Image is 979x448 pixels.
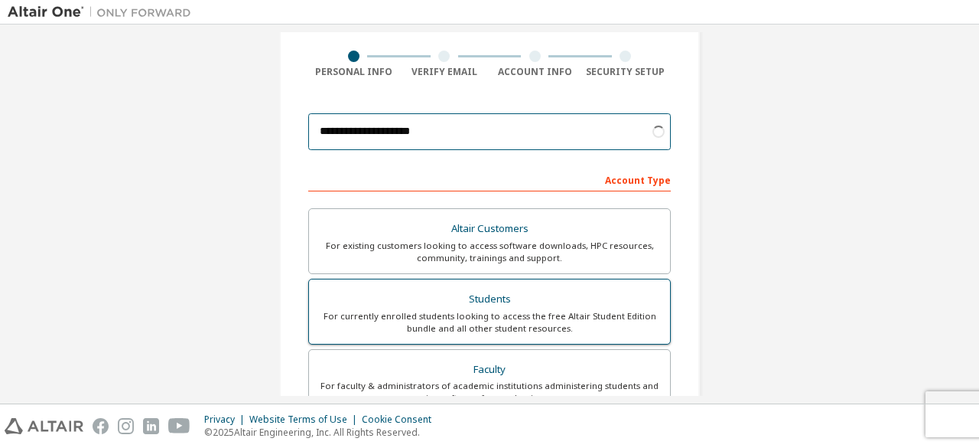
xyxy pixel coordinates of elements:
img: youtube.svg [168,418,190,434]
div: For currently enrolled students looking to access the free Altair Student Edition bundle and all ... [318,310,661,335]
img: facebook.svg [93,418,109,434]
div: Cookie Consent [362,414,441,426]
img: linkedin.svg [143,418,159,434]
img: altair_logo.svg [5,418,83,434]
div: Privacy [204,414,249,426]
div: For faculty & administrators of academic institutions administering students and accessing softwa... [318,380,661,404]
div: Account Info [489,66,581,78]
div: Students [318,289,661,310]
div: Verify Email [399,66,490,78]
div: Personal Info [308,66,399,78]
div: Altair Customers [318,218,661,240]
div: For existing customers looking to access software downloads, HPC resources, community, trainings ... [318,240,661,264]
img: instagram.svg [118,418,134,434]
div: Faculty [318,359,661,381]
div: Security Setup [581,66,672,78]
p: © 2025 Altair Engineering, Inc. All Rights Reserved. [204,426,441,439]
img: Altair One [8,5,199,20]
div: Account Type [308,167,671,191]
div: Website Terms of Use [249,414,362,426]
